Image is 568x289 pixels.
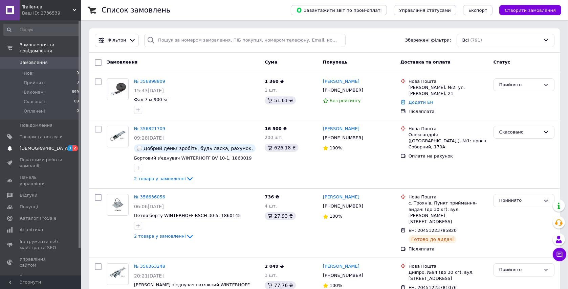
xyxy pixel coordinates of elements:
div: 27.93 ₴ [265,212,296,220]
button: Створити замовлення [499,5,561,15]
span: Покупець [323,59,348,65]
span: Замовлення та повідомлення [20,42,81,54]
span: 1 шт. [265,88,277,93]
span: Фільтри [108,37,126,44]
div: Готово до видачі [409,235,457,243]
a: № 356636056 [134,194,165,199]
div: Післяплата [409,109,488,115]
span: 100% [330,145,342,150]
button: Експорт [463,5,493,15]
span: Добрий день! зробіть, будь ласка, рахунок. [144,146,253,151]
a: Фото товару [107,194,129,216]
span: Каталог ProSale [20,215,56,221]
span: Замовлення [20,59,48,66]
div: Скасовано [499,129,541,136]
span: 736 ₴ [265,194,279,199]
span: 0 [77,108,79,114]
div: Прийнято [499,266,541,273]
span: 89 [74,99,79,105]
span: [DEMOGRAPHIC_DATA] [20,145,70,151]
span: ЕН: 20451223785820 [409,228,457,233]
span: Оплачені [24,108,45,114]
span: Покупці [20,204,38,210]
span: Доставка та оплата [400,59,451,65]
div: 626.18 ₴ [265,144,299,152]
img: Фото товару [107,195,128,215]
div: [PHONE_NUMBER] [322,86,365,95]
span: Створити замовлення [505,8,556,13]
span: 09:28[DATE] [134,135,164,141]
div: Прийнято [499,197,541,204]
button: Чат з покупцем [553,248,566,261]
span: 4 шт. [265,203,277,209]
span: 06:06[DATE] [134,204,164,209]
span: Управління сайтом [20,256,63,268]
span: 3 шт. [265,273,277,278]
span: Прийняті [24,80,45,86]
img: :speech_balloon: [137,146,142,151]
span: 15:43[DATE] [134,88,164,93]
span: 2 товара у замовленні [134,234,186,239]
input: Пошук за номером замовлення, ПІБ покупця, номером телефону, Email, номером накладної [144,34,346,47]
span: Повідомлення [20,122,52,128]
input: Пошук [3,24,80,36]
a: [PERSON_NAME] [323,194,359,200]
span: Всі [462,37,469,44]
a: № 356821709 [134,126,165,131]
div: Дніпро, №94 (до 30 кг): вул. [STREET_ADDRESS] [409,269,488,282]
div: с. Троянів, Пункт приймання-видачі (до 30 кг): вул. [PERSON_NAME][STREET_ADDRESS] [409,200,488,225]
span: 2 товара у замовленні [134,176,186,181]
span: 3 [77,80,79,86]
span: Збережені фільтри: [405,37,451,44]
span: 200 шт. [265,135,283,140]
span: Фал 7 м 900 кг [134,97,169,102]
span: 1 [67,145,73,151]
span: 0 [77,70,79,76]
span: Trailer-ua [22,4,73,10]
span: Cума [265,59,277,65]
button: Завантажити звіт по пром-оплаті [291,5,387,15]
span: Гаманець компанії [20,274,63,286]
img: Фото товару [107,82,128,96]
a: Бортовий з'єднувач WINTERHOFF BV 10-1, 1860019 [134,155,252,161]
span: (791) [470,38,482,43]
span: Завантажити звіт по пром-оплаті [296,7,381,13]
span: Експорт [468,8,487,13]
div: Нова Пошта [409,126,488,132]
div: Післяплата [409,246,488,252]
span: 2 049 ₴ [265,264,284,269]
a: Фото товару [107,78,129,100]
span: Показники роботи компанії [20,157,63,169]
a: [PERSON_NAME] [323,126,359,132]
span: 100% [330,214,342,219]
a: 2 товара у замовленні [134,176,194,181]
div: [PHONE_NUMBER] [322,271,365,280]
div: Нова Пошта [409,194,488,200]
span: Товари та послуги [20,134,63,140]
div: Оплата на рахунок [409,153,488,159]
div: Нова Пошта [409,78,488,85]
a: Додати ЕН [409,100,433,105]
span: 2 [72,145,78,151]
a: [PERSON_NAME] [323,78,359,85]
span: 1 360 ₴ [265,79,284,84]
span: 100% [330,283,342,288]
span: Аналітика [20,227,43,233]
div: [PERSON_NAME], №2: ул. [PERSON_NAME], 21 [409,85,488,97]
span: Без рейтингу [330,98,361,103]
span: Відгуки [20,192,37,198]
span: 20:21[DATE] [134,273,164,279]
span: 16 500 ₴ [265,126,287,131]
a: Фото товару [107,126,129,147]
img: Фото товару [107,127,128,146]
div: Олександрія ([GEOGRAPHIC_DATA].), №1: просп. Соборний, 170А [409,132,488,150]
span: Статус [494,59,510,65]
button: Управління статусами [394,5,456,15]
div: Нова Пошта [409,263,488,269]
a: [PERSON_NAME] [323,263,359,270]
span: Виконані [24,89,45,95]
div: Ваш ID: 2736539 [22,10,81,16]
a: Фото товару [107,263,129,285]
div: Прийнято [499,81,541,89]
